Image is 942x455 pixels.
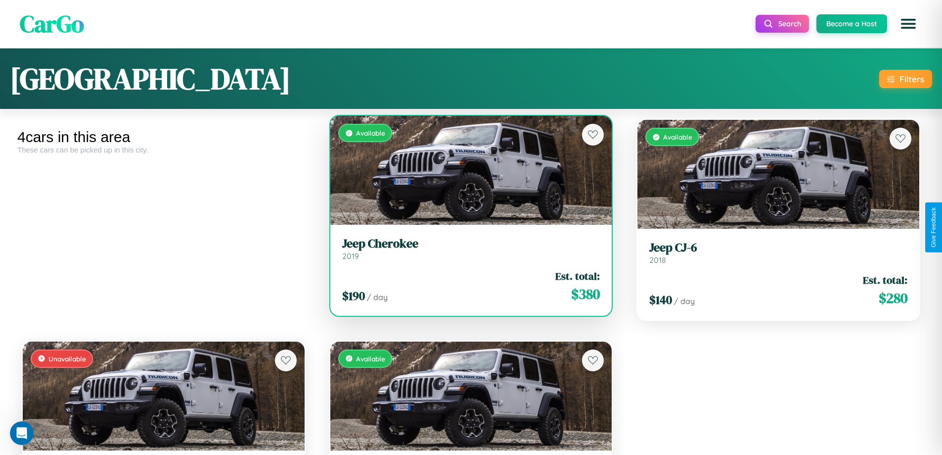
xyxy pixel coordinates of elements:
span: Available [356,129,385,137]
div: Give Feedback [930,207,937,248]
a: Jeep Cherokee2019 [342,237,600,261]
div: 4 cars in this area [17,129,310,146]
span: $ 140 [649,292,672,308]
a: Jeep CJ-62018 [649,241,907,265]
div: Filters [899,74,924,84]
span: CarGo [20,7,84,40]
span: / day [674,296,695,306]
button: Search [756,15,809,33]
span: 2018 [649,255,666,265]
span: Est. total: [555,269,600,283]
button: Filters [879,70,932,88]
span: Available [356,354,385,363]
span: Search [778,19,801,28]
button: Open menu [895,10,922,38]
span: 2019 [342,251,359,261]
span: $ 190 [342,288,365,304]
h1: [GEOGRAPHIC_DATA] [10,58,291,99]
h3: Jeep CJ-6 [649,241,907,255]
span: Unavailable [48,354,86,363]
span: Est. total: [863,273,907,287]
span: / day [367,292,388,302]
span: Available [663,133,692,141]
span: $ 280 [879,288,907,308]
h3: Jeep Cherokee [342,237,600,251]
button: Become a Host [816,14,887,33]
iframe: Intercom live chat [10,421,34,445]
div: These cars can be picked up in this city. [17,146,310,154]
span: $ 380 [571,284,600,304]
